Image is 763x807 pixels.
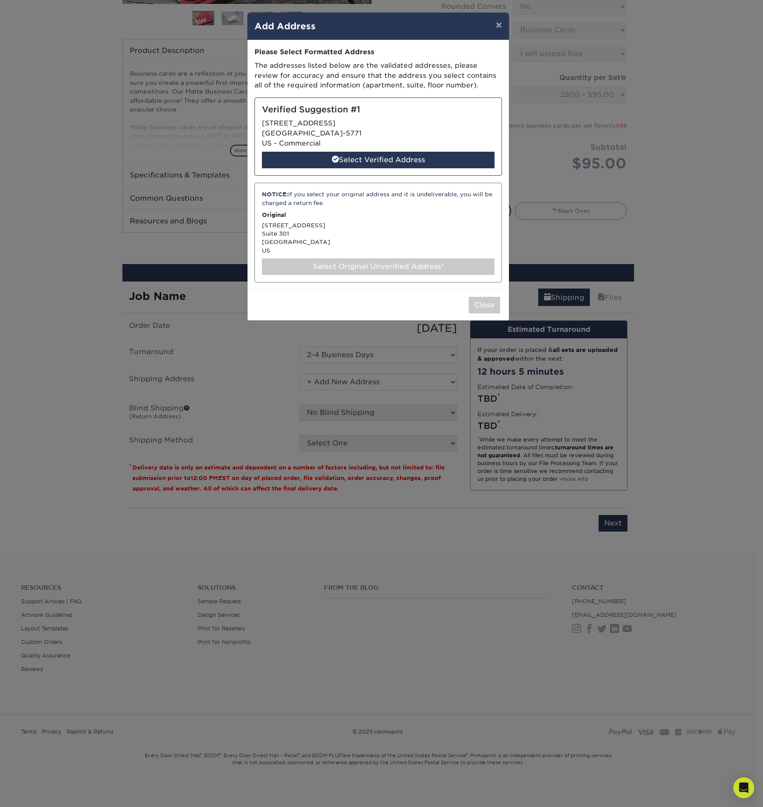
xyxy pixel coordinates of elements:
[254,97,502,176] div: [STREET_ADDRESS] [GEOGRAPHIC_DATA]-5771 US - Commercial
[262,191,288,198] strong: NOTICE:
[254,47,502,57] div: Please Select Formatted Address
[469,297,500,313] button: Close
[262,258,495,275] div: Select Original Unverified Address*
[254,20,502,33] h4: Add Address
[262,211,495,219] p: Original
[733,777,754,798] div: Open Intercom Messenger
[262,190,495,207] div: If you select your original address and it is undeliverable, you will be charged a return fee.
[262,152,495,168] div: Select Verified Address
[489,13,509,37] button: ×
[254,183,502,282] div: [STREET_ADDRESS] Suite 301 [GEOGRAPHIC_DATA] US
[254,61,502,90] p: The addresses listed below are the validated addresses, please review for accuracy and ensure tha...
[262,105,495,115] h5: Verified Suggestion #1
